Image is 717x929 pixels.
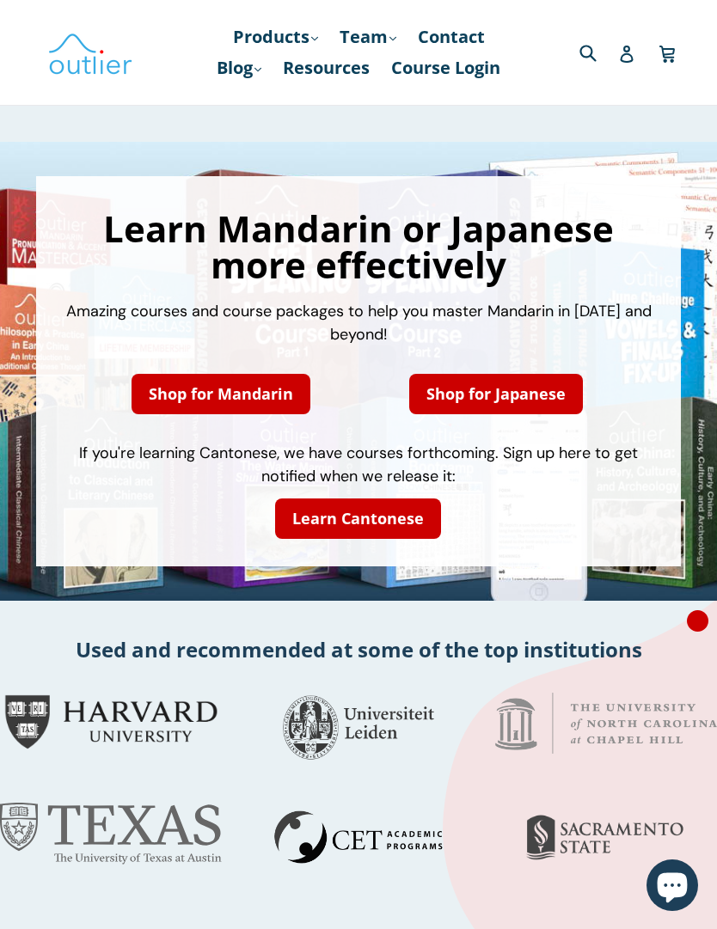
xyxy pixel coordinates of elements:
inbox-online-store-chat: Shopify online store chat [641,859,703,915]
span: Amazing courses and course packages to help you master Mandarin in [DATE] and beyond! [66,301,652,345]
a: Products [224,21,327,52]
a: Shop for Japanese [409,374,583,414]
span: If you're learning Cantonese, we have courses forthcoming. Sign up here to get notified when we r... [79,443,638,486]
a: Learn Cantonese [275,498,441,539]
a: Resources [274,52,378,83]
a: Blog [208,52,270,83]
input: Search [575,34,622,70]
h1: Learn Mandarin or Japanese more effectively [53,211,665,283]
a: Course Login [383,52,509,83]
a: Contact [409,21,493,52]
img: Outlier Linguistics [47,28,133,77]
a: Shop for Mandarin [132,374,310,414]
a: Team [331,21,405,52]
